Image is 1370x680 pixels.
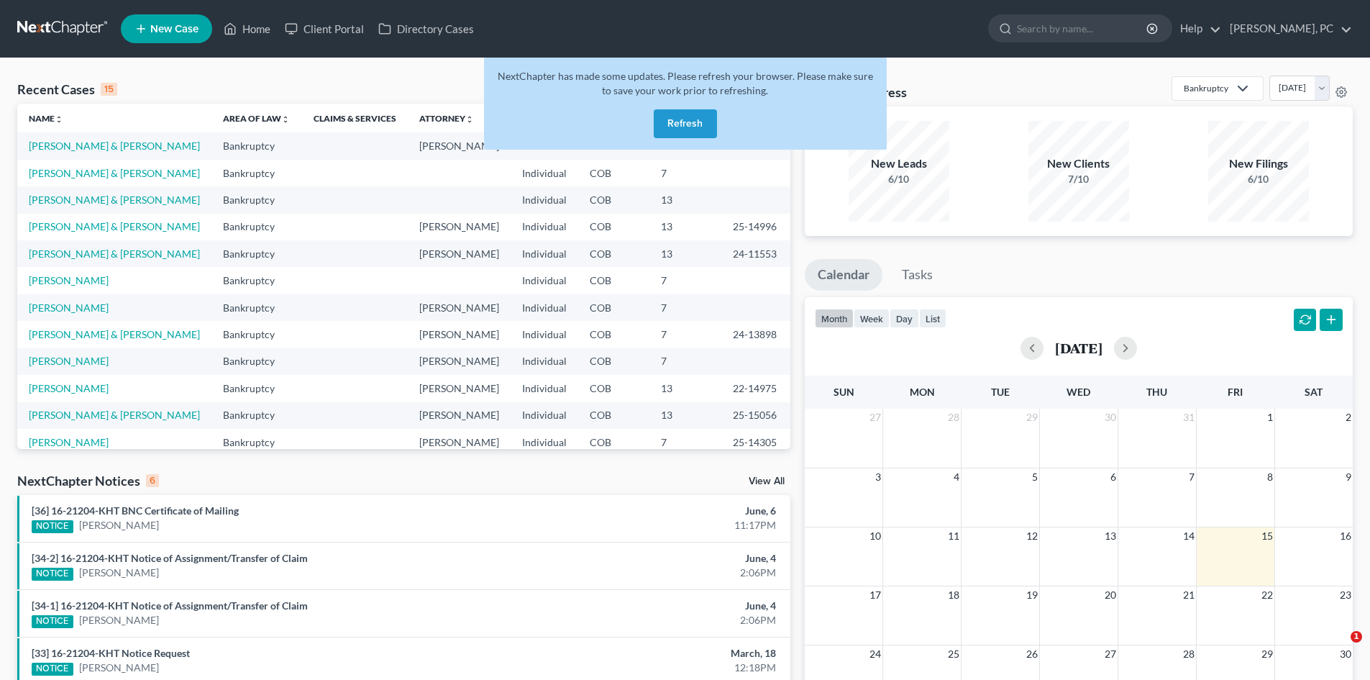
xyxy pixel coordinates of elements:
td: COB [578,402,649,429]
span: NextChapter has made some updates. Please refresh your browser. Please make sure to save your wor... [498,70,873,96]
a: [36] 16-21204-KHT BNC Certificate of Mailing [32,504,239,517]
div: March, 18 [537,646,776,661]
span: 30 [1103,409,1118,426]
td: Individual [511,321,578,348]
td: [PERSON_NAME] [408,132,511,159]
td: Individual [511,160,578,186]
span: 13 [1103,527,1118,545]
iframe: Intercom live chat [1321,631,1356,666]
div: Recent Cases [17,81,117,98]
span: 7 [1187,468,1196,486]
td: Bankruptcy [211,160,301,186]
td: Individual [511,429,578,455]
td: 25-14305 [721,429,790,455]
div: NOTICE [32,663,73,676]
a: [PERSON_NAME] [79,661,159,675]
div: NOTICE [32,615,73,628]
td: Individual [511,294,578,321]
span: 27 [868,409,882,426]
span: 22 [1260,586,1274,604]
td: Individual [511,375,578,402]
td: Bankruptcy [211,214,301,240]
a: [PERSON_NAME] & [PERSON_NAME] [29,409,200,421]
td: COB [578,214,649,240]
a: View All [749,476,785,486]
a: [PERSON_NAME] & [PERSON_NAME] [29,167,200,179]
a: [PERSON_NAME] [29,355,109,367]
td: 13 [649,375,721,402]
td: COB [578,186,649,213]
td: 7 [649,321,721,348]
a: Directory Cases [371,16,481,42]
div: 6 [146,474,159,487]
td: 7 [649,160,721,186]
td: COB [578,348,649,375]
div: 12:18PM [537,661,776,675]
span: 12 [1025,527,1039,545]
a: Attorneyunfold_more [419,113,474,124]
span: Wed [1067,386,1090,398]
td: Bankruptcy [211,186,301,213]
span: 11 [946,527,961,545]
span: 20 [1103,586,1118,604]
td: 24-11553 [721,240,790,267]
td: 24-13898 [721,321,790,348]
a: [PERSON_NAME] [29,382,109,394]
td: Bankruptcy [211,267,301,294]
td: COB [578,240,649,267]
div: June, 4 [537,551,776,566]
td: [PERSON_NAME] [408,321,511,348]
td: Individual [511,186,578,213]
button: Refresh [654,109,717,138]
span: 26 [1025,645,1039,663]
span: 29 [1260,645,1274,663]
td: Bankruptcy [211,294,301,321]
span: 28 [946,409,961,426]
td: COB [578,267,649,294]
td: 7 [649,267,721,294]
td: 25-15056 [721,402,790,429]
span: 1 [1351,631,1362,643]
i: unfold_more [281,115,290,124]
td: 7 [649,429,721,455]
td: Individual [511,348,578,375]
div: 11:17PM [537,518,776,532]
h2: [DATE] [1055,340,1102,355]
button: day [890,309,919,328]
span: 28 [1182,645,1196,663]
a: [PERSON_NAME] & [PERSON_NAME] [29,248,200,260]
td: 13 [649,240,721,267]
a: [PERSON_NAME] [29,302,109,314]
span: Sun [834,386,854,398]
span: 31 [1182,409,1196,426]
td: Individual [511,267,578,294]
span: 23 [1338,586,1353,604]
td: 7 [649,348,721,375]
div: New Filings [1208,155,1309,172]
span: 21 [1182,586,1196,604]
td: Individual [511,240,578,267]
a: Nameunfold_more [29,113,63,124]
div: 15 [101,83,117,96]
span: 1 [1266,409,1274,426]
a: Client Portal [278,16,371,42]
td: [PERSON_NAME] [408,294,511,321]
td: COB [578,429,649,455]
th: Claims & Services [302,104,408,132]
div: 6/10 [1208,172,1309,186]
div: New Leads [849,155,949,172]
td: COB [578,294,649,321]
div: NOTICE [32,520,73,533]
td: Bankruptcy [211,321,301,348]
span: 25 [946,645,961,663]
a: Home [216,16,278,42]
button: list [919,309,946,328]
td: Individual [511,214,578,240]
span: Fri [1228,386,1243,398]
td: 22-14975 [721,375,790,402]
span: 18 [946,586,961,604]
span: 24 [868,645,882,663]
div: NOTICE [32,568,73,581]
td: COB [578,160,649,186]
a: [PERSON_NAME], PC [1223,16,1352,42]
